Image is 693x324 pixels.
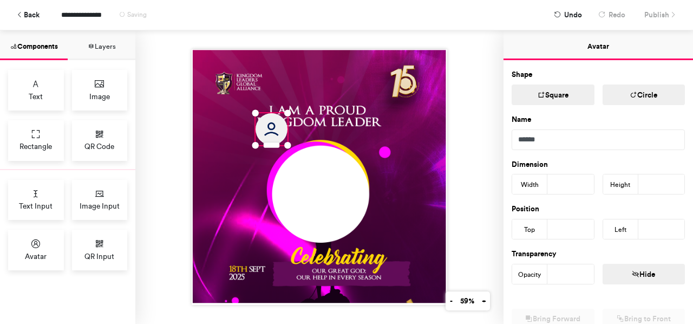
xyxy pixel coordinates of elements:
[512,69,532,80] label: Shape
[456,291,478,310] button: 59%
[512,114,531,125] label: Name
[504,30,693,60] button: Avatar
[512,204,539,215] label: Position
[29,91,43,102] span: Text
[512,85,594,105] button: Square
[84,251,114,262] span: QR Input
[478,291,490,310] button: +
[512,159,548,170] label: Dimension
[603,85,685,105] button: Circle
[19,141,52,152] span: Rectangle
[603,174,638,195] div: Height
[68,30,135,60] button: Layers
[80,200,120,211] span: Image Input
[603,219,638,240] div: Left
[256,113,287,145] img: Avatar
[512,264,547,285] div: Opacity
[512,249,557,260] label: Transparency
[19,200,53,211] span: Text Input
[25,251,47,262] span: Avatar
[548,5,587,24] button: Undo
[89,91,110,102] span: Image
[512,174,547,195] div: Width
[127,11,147,18] span: Saving
[512,219,547,240] div: Top
[446,291,456,310] button: -
[11,5,45,24] button: Back
[603,264,685,284] button: Hide
[564,5,582,24] span: Undo
[84,141,114,152] span: QR Code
